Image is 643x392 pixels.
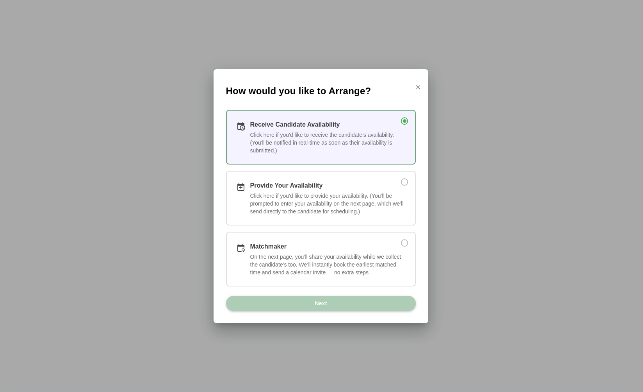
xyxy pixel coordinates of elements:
div: Provide Your Availability [250,181,390,190]
div: Click here if you'd like to provide your availability. (You’ll be prompted to enter your availabi... [250,192,406,215]
span: Next [314,296,327,311]
div: Click here if you'd like to receive the candidate’s availability. (You'll be notified in real-tim... [250,131,406,154]
span: How would you like to Arrange? [226,85,371,97]
button: Next [226,296,416,311]
div: Matchmaker [250,242,390,251]
div: Receive Candidate Availability [250,120,406,129]
div: On the next page, you’ll share your availability while we collect the candidate’s too. We’ll inst... [250,253,406,276]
